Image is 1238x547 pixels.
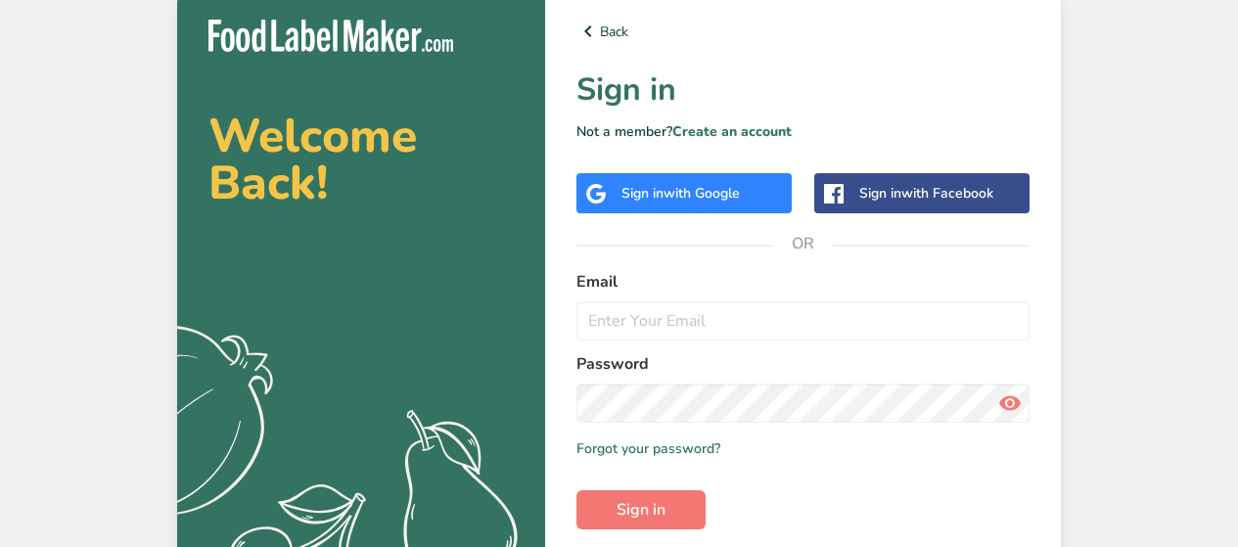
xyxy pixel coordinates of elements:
[576,490,706,529] button: Sign in
[576,352,1030,376] label: Password
[576,270,1030,294] label: Email
[576,67,1030,114] h1: Sign in
[901,184,993,203] span: with Facebook
[664,184,740,203] span: with Google
[208,20,453,52] img: Food Label Maker
[859,183,993,204] div: Sign in
[621,183,740,204] div: Sign in
[774,214,833,273] span: OR
[576,121,1030,142] p: Not a member?
[672,122,792,141] a: Create an account
[576,301,1030,341] input: Enter Your Email
[208,113,514,206] h2: Welcome Back!
[576,20,1030,43] a: Back
[617,498,665,522] span: Sign in
[576,438,720,459] a: Forgot your password?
